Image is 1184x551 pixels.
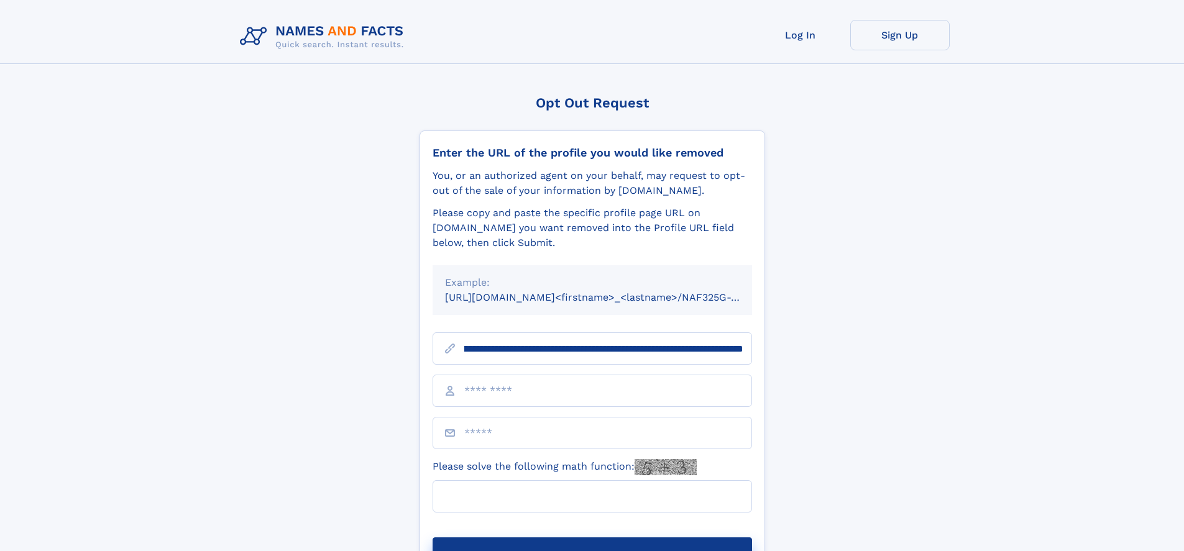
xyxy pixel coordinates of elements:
[420,95,765,111] div: Opt Out Request
[850,20,950,50] a: Sign Up
[445,275,740,290] div: Example:
[433,168,752,198] div: You, or an authorized agent on your behalf, may request to opt-out of the sale of your informatio...
[235,20,414,53] img: Logo Names and Facts
[751,20,850,50] a: Log In
[433,206,752,250] div: Please copy and paste the specific profile page URL on [DOMAIN_NAME] you want removed into the Pr...
[445,291,776,303] small: [URL][DOMAIN_NAME]<firstname>_<lastname>/NAF325G-xxxxxxxx
[433,146,752,160] div: Enter the URL of the profile you would like removed
[433,459,697,475] label: Please solve the following math function:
